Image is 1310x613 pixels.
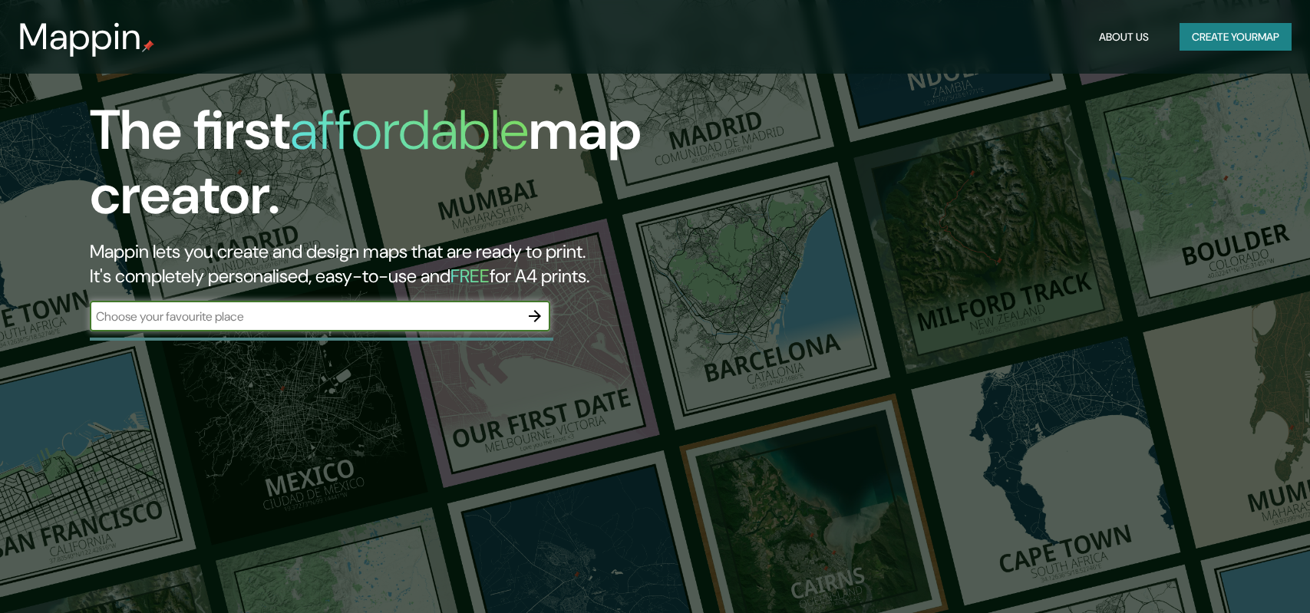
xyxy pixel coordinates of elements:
[18,15,142,58] h3: Mappin
[142,40,154,52] img: mappin-pin
[1173,553,1293,596] iframe: Help widget launcher
[1093,23,1155,51] button: About Us
[1180,23,1292,51] button: Create yourmap
[450,264,490,288] h5: FREE
[90,239,745,288] h2: Mappin lets you create and design maps that are ready to print. It's completely personalised, eas...
[90,98,745,239] h1: The first map creator.
[90,308,520,325] input: Choose your favourite place
[290,94,529,166] h1: affordable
